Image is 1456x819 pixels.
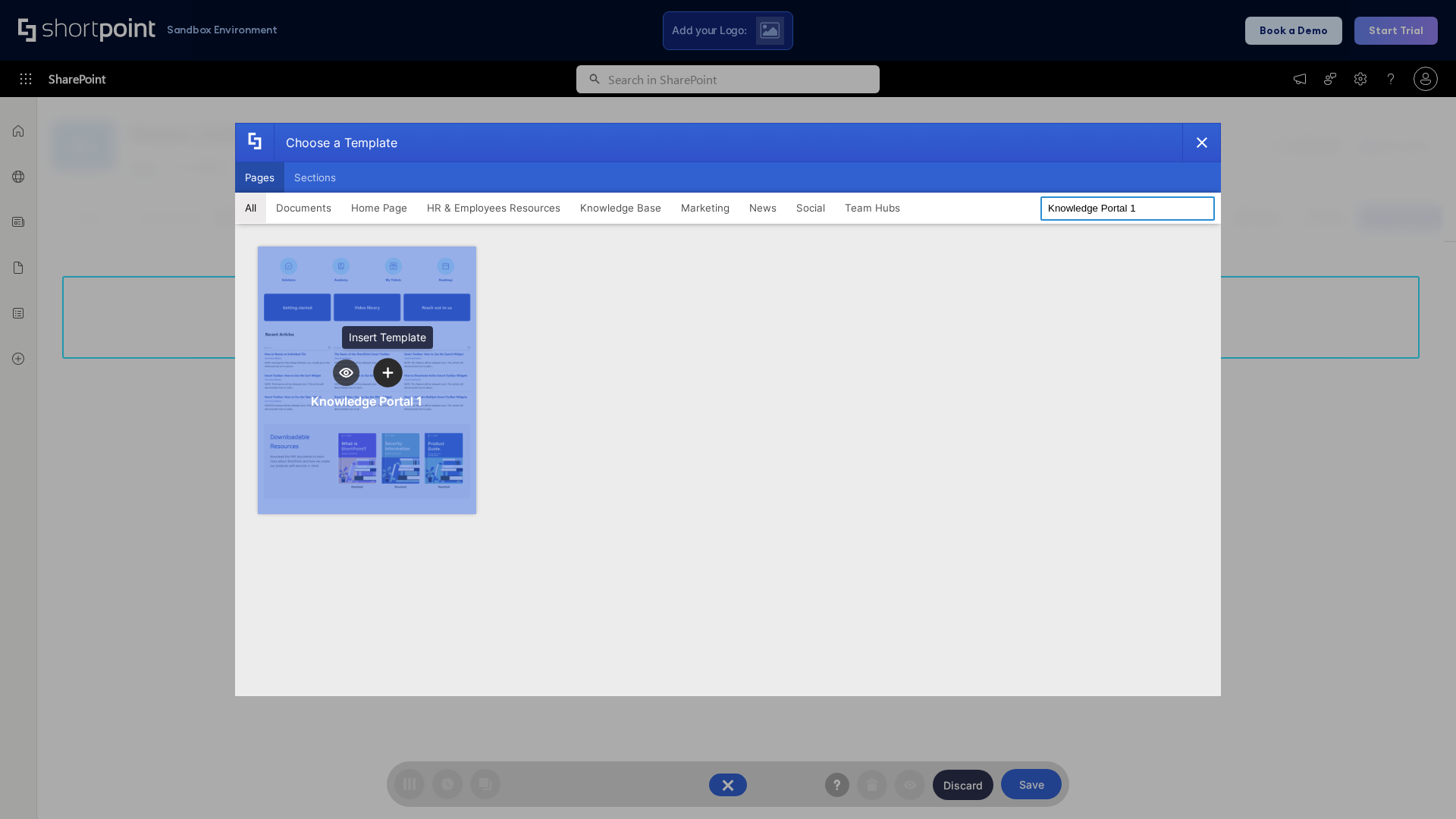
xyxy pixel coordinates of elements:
[1380,746,1456,819] iframe: Chat Widget
[786,193,835,223] button: Social
[341,193,417,223] button: Home Page
[1040,196,1215,221] input: Search
[274,124,397,162] div: Choose a Template
[235,193,266,223] button: All
[835,193,910,223] button: Team Hubs
[570,193,671,223] button: Knowledge Base
[266,193,341,223] button: Documents
[671,193,739,223] button: Marketing
[311,394,422,409] div: Knowledge Portal 1
[417,193,570,223] button: HR & Employees Resources
[739,193,786,223] button: News
[235,123,1221,696] div: template selector
[235,162,284,193] button: Pages
[284,162,346,193] button: Sections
